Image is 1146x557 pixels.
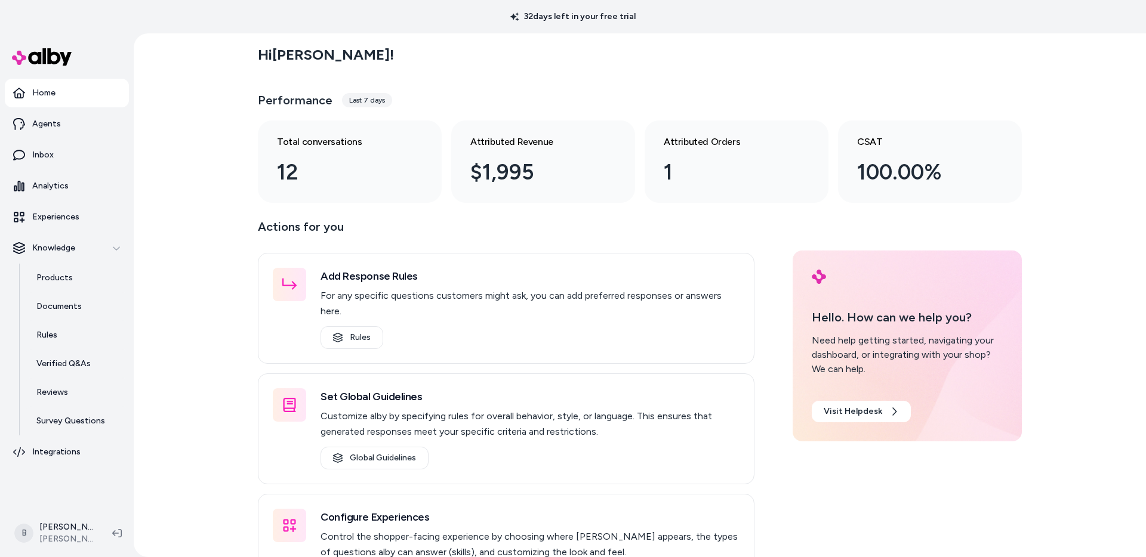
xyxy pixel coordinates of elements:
[470,156,597,188] div: $1,995
[36,329,57,341] p: Rules
[32,118,61,130] p: Agents
[24,292,129,321] a: Documents
[36,386,68,398] p: Reviews
[32,446,81,458] p: Integrations
[5,203,129,231] a: Experiences
[258,46,394,64] h2: Hi [PERSON_NAME] !
[5,110,129,138] a: Agents
[321,268,740,284] h3: Add Response Rules
[838,120,1022,203] a: CSAT 100.00%
[39,533,93,545] span: [PERSON_NAME]
[258,120,442,203] a: Total conversations 12
[857,156,984,188] div: 100.00%
[32,149,54,161] p: Inbox
[5,79,129,107] a: Home
[24,407,129,435] a: Survey Questions
[812,308,1003,326] p: Hello. How can we help you?
[39,521,93,533] p: [PERSON_NAME]
[342,93,392,107] div: Last 7 days
[14,524,33,543] span: B
[5,141,129,169] a: Inbox
[24,349,129,378] a: Verified Q&As
[32,242,75,254] p: Knowledge
[664,135,790,149] h3: Attributed Orders
[36,415,105,427] p: Survey Questions
[24,264,129,292] a: Products
[857,135,984,149] h3: CSAT
[321,509,740,525] h3: Configure Experiences
[277,156,403,188] div: 12
[5,438,129,466] a: Integrations
[36,272,73,284] p: Products
[277,135,403,149] h3: Total conversations
[258,92,332,109] h3: Performance
[812,333,1003,376] div: Need help getting started, navigating your dashboard, or integrating with your shop? We can help.
[470,135,597,149] h3: Attributed Revenue
[258,217,754,246] p: Actions for you
[24,321,129,349] a: Rules
[32,211,79,223] p: Experiences
[664,156,790,188] div: 1
[321,447,429,469] a: Global Guidelines
[321,388,740,405] h3: Set Global Guidelines
[645,120,828,203] a: Attributed Orders 1
[7,514,103,552] button: B[PERSON_NAME][PERSON_NAME]
[321,326,383,349] a: Rules
[36,301,82,312] p: Documents
[5,172,129,200] a: Analytics
[451,120,635,203] a: Attributed Revenue $1,995
[32,180,69,192] p: Analytics
[321,288,740,319] p: For any specific questions customers might ask, you can add preferred responses or answers here.
[503,11,643,23] p: 32 days left in your free trial
[812,401,911,422] a: Visit Helpdesk
[812,270,826,284] img: alby Logo
[12,48,72,66] img: alby Logo
[321,409,740,440] p: Customize alby by specifying rules for overall behavior, style, or language. This ensures that ge...
[5,234,129,262] button: Knowledge
[24,378,129,407] a: Reviews
[36,358,91,370] p: Verified Q&As
[32,87,56,99] p: Home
